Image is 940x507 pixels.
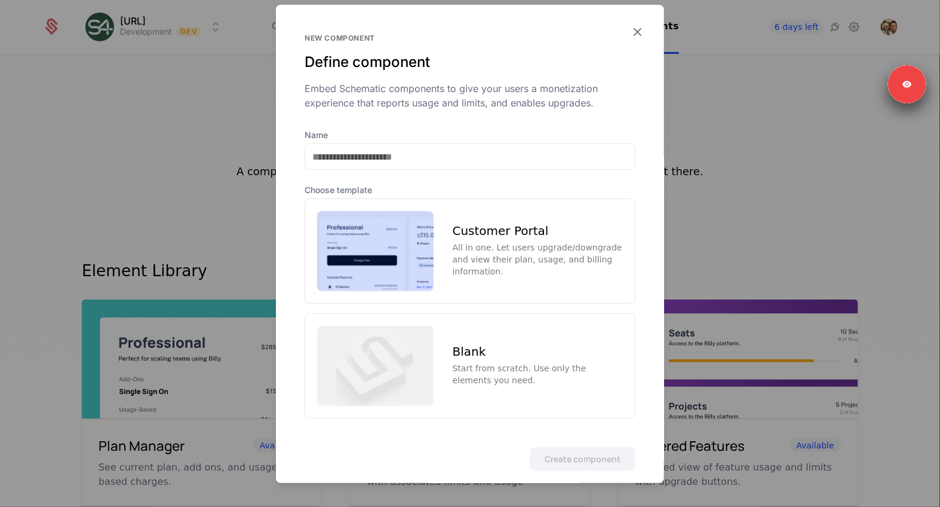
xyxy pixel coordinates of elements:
[305,81,635,110] div: Embed Schematic components to give your users a monetization experience that reports usage and li...
[453,362,623,386] div: Start from scratch. Use only the elements you need.
[530,447,635,471] button: Create component
[453,346,623,358] div: Blank
[317,211,434,291] img: customer-portal.png
[305,184,635,196] div: Choose template
[305,129,635,141] label: Name
[453,225,623,237] div: Customer Portal
[305,53,635,72] div: Define component
[453,242,623,277] div: All in one. Let users upgrade/downgrade and view their plan, usage, and billing information.
[305,33,635,43] div: New component
[317,326,434,406] img: blank.png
